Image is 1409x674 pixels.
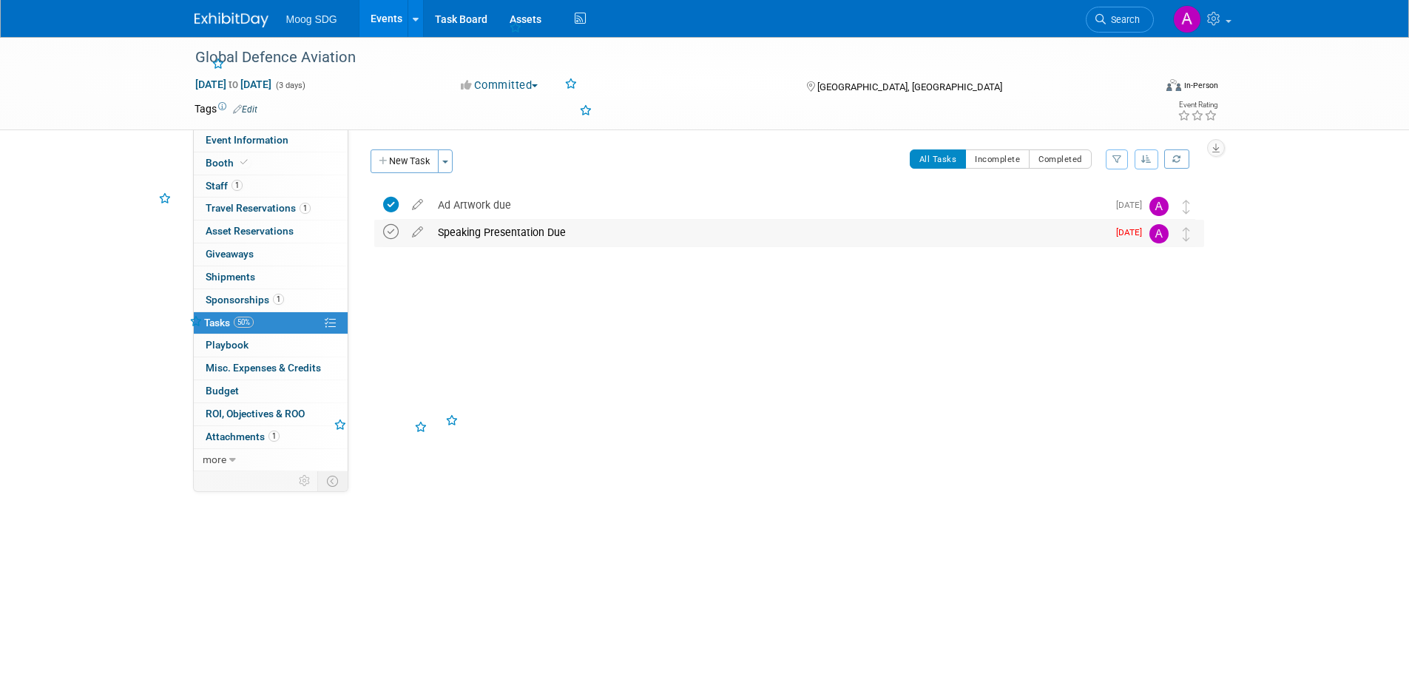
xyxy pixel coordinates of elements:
img: Format-Inperson.png [1166,79,1181,91]
a: Edit [233,104,257,115]
img: ALYSSA Szal [1173,5,1201,33]
a: edit [405,226,430,239]
span: Travel Reservations [206,202,311,214]
a: ROI, Objectives & ROO [194,403,348,425]
a: Refresh [1164,149,1189,169]
span: Moog SDG [286,13,337,25]
span: Search [1106,14,1140,25]
td: Toggle Event Tabs [317,471,348,491]
a: Booth [194,152,348,175]
span: Sponsorships [206,294,284,306]
span: Tasks [204,317,254,328]
a: Sponsorships1 [194,289,348,311]
a: edit [405,198,430,212]
span: [DATE] [1116,227,1149,237]
i: Move task [1183,227,1190,241]
span: Staff [206,180,243,192]
a: Playbook [194,334,348,357]
a: Misc. Expenses & Credits [194,357,348,380]
span: Playbook [206,339,249,351]
span: Asset Reservations [206,225,294,237]
span: 1 [232,180,243,191]
span: Event Information [206,134,288,146]
div: Global Defence Aviation [190,44,1132,71]
a: Travel Reservations1 [194,198,348,220]
i: Move task [1183,200,1190,214]
span: Booth [206,157,251,169]
span: 50% [234,317,254,328]
img: ALYSSA Szal [1149,224,1169,243]
div: In-Person [1183,80,1218,91]
span: [GEOGRAPHIC_DATA], [GEOGRAPHIC_DATA] [817,81,1002,92]
div: Ad Artwork due [430,192,1107,218]
span: [DATE] [1116,200,1149,210]
span: Shipments [206,271,255,283]
a: Event Information [194,129,348,152]
span: 1 [300,203,311,214]
span: more [203,454,226,465]
span: to [226,78,240,90]
button: All Tasks [910,149,967,169]
button: Incomplete [965,149,1030,169]
a: Tasks50% [194,312,348,334]
span: Giveaways [206,248,254,260]
span: [DATE] [DATE] [195,78,272,91]
a: more [194,449,348,471]
span: Attachments [206,431,280,442]
span: 1 [268,431,280,442]
span: Misc. Expenses & Credits [206,362,321,374]
span: 1 [273,294,284,305]
a: Asset Reservations [194,220,348,243]
a: Shipments [194,266,348,289]
a: Attachments1 [194,426,348,448]
div: Event Rating [1177,101,1217,109]
div: Event Format [1067,77,1219,99]
button: New Task [371,149,439,173]
button: Completed [1029,149,1092,169]
span: ROI, Objectives & ROO [206,408,305,419]
td: Tags [195,101,257,116]
div: Speaking Presentation Due [430,220,1107,245]
span: Budget [206,385,239,397]
a: Budget [194,380,348,402]
a: Staff1 [194,175,348,198]
i: Booth reservation complete [240,158,248,166]
a: Search [1086,7,1154,33]
button: Committed [456,78,544,93]
td: Personalize Event Tab Strip [292,471,318,491]
img: ExhibitDay [195,13,268,27]
img: ALYSSA Szal [1149,197,1169,216]
a: Giveaways [194,243,348,266]
span: (3 days) [274,81,305,90]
